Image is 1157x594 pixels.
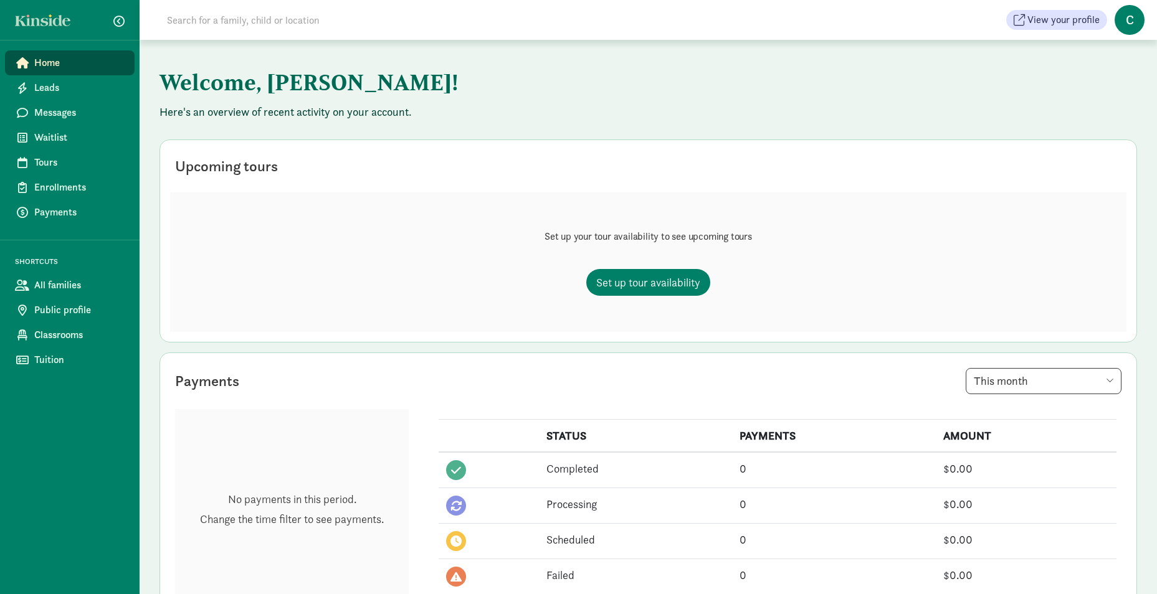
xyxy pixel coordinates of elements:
[596,274,700,291] span: Set up tour availability
[160,60,776,105] h1: Welcome, [PERSON_NAME]!
[936,420,1117,453] th: AMOUNT
[34,180,125,195] span: Enrollments
[539,420,732,453] th: STATUS
[34,205,125,220] span: Payments
[34,328,125,342] span: Classrooms
[5,273,135,298] a: All families
[200,492,384,507] p: No payments in this period.
[34,55,125,70] span: Home
[740,496,928,512] div: 0
[5,75,135,100] a: Leads
[943,567,1109,583] div: $0.00
[5,100,135,125] a: Messages
[160,105,1137,120] p: Here's an overview of recent activity on your account.
[5,347,135,372] a: Tuition
[34,303,125,318] span: Public profile
[175,370,239,392] div: Payments
[34,155,125,170] span: Tours
[5,150,135,175] a: Tours
[740,531,928,548] div: 0
[943,531,1109,548] div: $0.00
[732,420,936,453] th: PAYMENTS
[160,7,509,32] input: Search for a family, child or location
[943,460,1109,477] div: $0.00
[5,175,135,200] a: Enrollments
[740,460,928,477] div: 0
[546,567,725,583] div: Failed
[740,567,928,583] div: 0
[1115,5,1145,35] span: C
[1027,12,1100,27] span: View your profile
[175,155,278,177] div: Upcoming tours
[34,80,125,95] span: Leads
[1006,10,1107,30] button: View your profile
[34,105,125,120] span: Messages
[5,125,135,150] a: Waitlist
[34,130,125,145] span: Waitlist
[200,512,384,527] p: Change the time filter to see payments.
[5,200,135,225] a: Payments
[546,460,725,477] div: Completed
[34,278,125,293] span: All families
[5,323,135,347] a: Classrooms
[34,352,125,367] span: Tuition
[545,229,752,244] p: Set up your tour availability to see upcoming tours
[5,298,135,323] a: Public profile
[5,50,135,75] a: Home
[546,531,725,548] div: Scheduled
[546,496,725,512] div: Processing
[586,269,710,296] a: Set up tour availability
[943,496,1109,512] div: $0.00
